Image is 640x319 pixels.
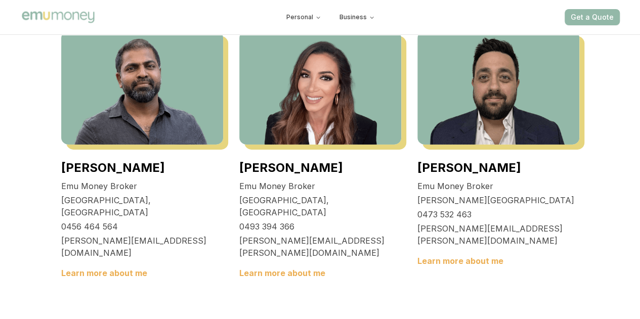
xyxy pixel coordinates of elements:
p: [PERSON_NAME][EMAIL_ADDRESS][PERSON_NAME][DOMAIN_NAME] [417,222,579,247]
a: Learn more about me [61,268,147,278]
a: [PERSON_NAME] [239,160,343,175]
a: Learn more about me [417,256,503,266]
p: [PERSON_NAME][GEOGRAPHIC_DATA] [417,194,579,206]
p: 0473 532 463 [417,208,579,220]
p: [GEOGRAPHIC_DATA], [GEOGRAPHIC_DATA] [239,194,401,218]
a: [PERSON_NAME] [61,160,165,175]
button: Get a Quote [565,9,620,25]
a: [PERSON_NAME] [417,160,521,175]
p: Emu Money Broker [417,180,579,192]
p: [PERSON_NAME][EMAIL_ADDRESS][DOMAIN_NAME] [61,235,223,259]
p: [PERSON_NAME][EMAIL_ADDRESS][PERSON_NAME][DOMAIN_NAME] [239,235,401,259]
p: 0493 394 366 [239,220,401,233]
img: Peter Sarris, Emu Money Broker [417,31,579,145]
img: Laura La Micela, Emu Money Broker [239,31,401,145]
p: Emu Money Broker [61,180,223,192]
img: Krish Babu, Emu Money Broker [61,31,223,145]
button: Personal [278,8,329,26]
img: Emu Money [20,10,96,24]
button: Business [331,8,383,26]
p: Emu Money Broker [239,180,401,192]
a: Learn more about me [239,268,325,278]
p: [GEOGRAPHIC_DATA], [GEOGRAPHIC_DATA] [61,194,223,218]
p: 0456 464 564 [61,220,223,233]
